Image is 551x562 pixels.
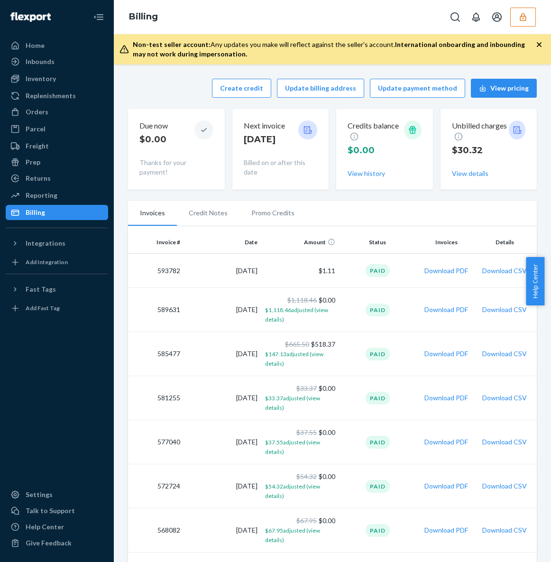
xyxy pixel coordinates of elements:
[26,107,48,117] div: Orders
[265,439,320,455] span: $37.55 adjusted (view details)
[265,349,335,368] button: $147.13adjusted (view details)
[487,8,506,27] button: Open account menu
[244,120,285,131] p: Next invoice
[6,519,108,534] a: Help Center
[482,437,527,447] button: Download CSV
[265,527,320,544] span: $67.95 adjusted (view details)
[26,239,65,248] div: Integrations
[244,133,285,146] p: [DATE]
[424,481,468,491] button: Download PDF
[128,508,184,553] td: 568082
[477,231,537,254] th: Details
[424,305,468,314] button: Download PDF
[467,8,486,27] button: Open notifications
[128,288,184,332] td: 589631
[26,538,72,548] div: Give Feedback
[184,254,261,288] td: [DATE]
[339,231,416,254] th: Status
[184,332,261,376] td: [DATE]
[348,120,404,142] p: Credits balance
[265,525,335,544] button: $67.95adjusted (view details)
[26,208,45,217] div: Billing
[265,481,335,500] button: $54.32adjusted (view details)
[239,201,306,225] li: Promo Credits
[265,306,328,323] span: $1,118.46 adjusted (view details)
[184,508,261,553] td: [DATE]
[491,534,542,557] iframe: Opens a widget where you can chat to one of our agents
[261,464,339,508] td: $0.00
[26,157,40,167] div: Prep
[6,535,108,551] button: Give Feedback
[285,340,309,348] span: $665.50
[424,393,468,403] button: Download PDF
[139,158,213,177] p: Thanks for your payment!
[26,41,45,50] div: Home
[6,71,108,86] a: Inventory
[277,79,364,98] button: Update billing address
[184,376,261,420] td: [DATE]
[366,392,390,405] div: Paid
[424,437,468,447] button: Download PDF
[244,158,318,177] p: Billed on or after this date
[471,79,537,98] button: View pricing
[26,490,53,499] div: Settings
[366,480,390,493] div: Paid
[482,525,527,535] button: Download CSV
[366,524,390,537] div: Paid
[133,40,536,59] div: Any updates you make will reflect against the seller's account.
[366,264,390,277] div: Paid
[452,120,509,142] p: Unbilled charges
[296,516,317,525] span: $67.95
[348,145,375,156] span: $0.00
[26,124,46,134] div: Parcel
[366,304,390,316] div: Paid
[128,420,184,464] td: 577040
[482,305,527,314] button: Download CSV
[265,305,335,324] button: $1,118.46adjusted (view details)
[265,437,335,456] button: $37.55adjusted (view details)
[482,393,527,403] button: Download CSV
[26,304,60,312] div: Add Fast Tag
[526,257,544,305] button: Help Center
[6,255,108,270] a: Add Integration
[6,236,108,251] button: Integrations
[128,231,184,254] th: Invoice #
[6,155,108,170] a: Prep
[26,285,56,294] div: Fast Tags
[348,169,385,178] button: View history
[121,3,165,31] ol: breadcrumbs
[261,332,339,376] td: $518.37
[265,395,320,411] span: $33.37 adjusted (view details)
[370,79,465,98] button: Update payment method
[184,420,261,464] td: [DATE]
[26,57,55,66] div: Inbounds
[26,74,56,83] div: Inventory
[265,393,335,412] button: $33.37adjusted (view details)
[184,231,261,254] th: Date
[26,141,49,151] div: Freight
[6,121,108,137] a: Parcel
[265,350,323,367] span: $147.13 adjusted (view details)
[6,503,108,518] button: Talk to Support
[296,384,317,392] span: $33.37
[6,38,108,53] a: Home
[128,376,184,420] td: 581255
[26,191,57,200] div: Reporting
[139,120,168,131] p: Due now
[184,288,261,332] td: [DATE]
[26,522,64,532] div: Help Center
[482,349,527,359] button: Download CSV
[261,420,339,464] td: $0.00
[26,506,75,516] div: Talk to Support
[6,205,108,220] a: Billing
[6,88,108,103] a: Replenishments
[366,436,390,449] div: Paid
[424,266,468,276] button: Download PDF
[416,231,477,254] th: Invoices
[446,8,465,27] button: Open Search Box
[212,79,271,98] button: Create credit
[261,376,339,420] td: $0.00
[26,258,68,266] div: Add Integration
[482,481,527,491] button: Download CSV
[184,464,261,508] td: [DATE]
